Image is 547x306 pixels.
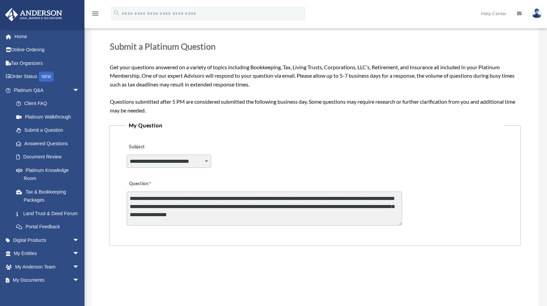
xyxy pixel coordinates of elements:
i: menu [91,9,99,18]
a: Tax Organizers [5,56,90,70]
a: menu [91,12,99,18]
a: Home [5,30,90,43]
span: arrow_drop_down [73,83,86,97]
img: User Pic [532,8,542,18]
a: My Anderson Teamarrow_drop_down [5,260,90,274]
a: Answered Questions [9,137,90,150]
a: Client FAQ [9,97,90,110]
span: Submit a Platinum Question [110,41,216,51]
span: arrow_drop_down [73,274,86,287]
a: Digital Productsarrow_drop_down [5,233,90,247]
legend: My Question [126,121,504,130]
i: search [113,9,120,17]
a: Document Review [9,150,90,164]
span: arrow_drop_down [73,260,86,274]
label: Subject [127,142,191,152]
iframe: reCAPTCHA [111,267,214,293]
a: Land Trust & Deed Forum [9,207,90,220]
a: Submit a Question [9,124,86,137]
a: Platinum Q&Aarrow_drop_down [5,83,90,97]
a: Tax & Bookkeeping Packages [9,185,90,207]
a: My Documentsarrow_drop_down [5,274,90,287]
a: Platinum Knowledge Room [9,163,90,185]
a: Order StatusNEW [5,70,90,84]
label: Question [127,179,179,188]
a: My Entitiesarrow_drop_down [5,247,90,260]
div: NEW [39,72,54,82]
span: arrow_drop_down [73,233,86,247]
img: Anderson Advisors Platinum Portal [3,8,64,21]
a: Online Ordering [5,43,90,57]
span: arrow_drop_down [73,247,86,261]
a: Portal Feedback [9,220,90,234]
a: Platinum Walkthrough [9,110,90,124]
